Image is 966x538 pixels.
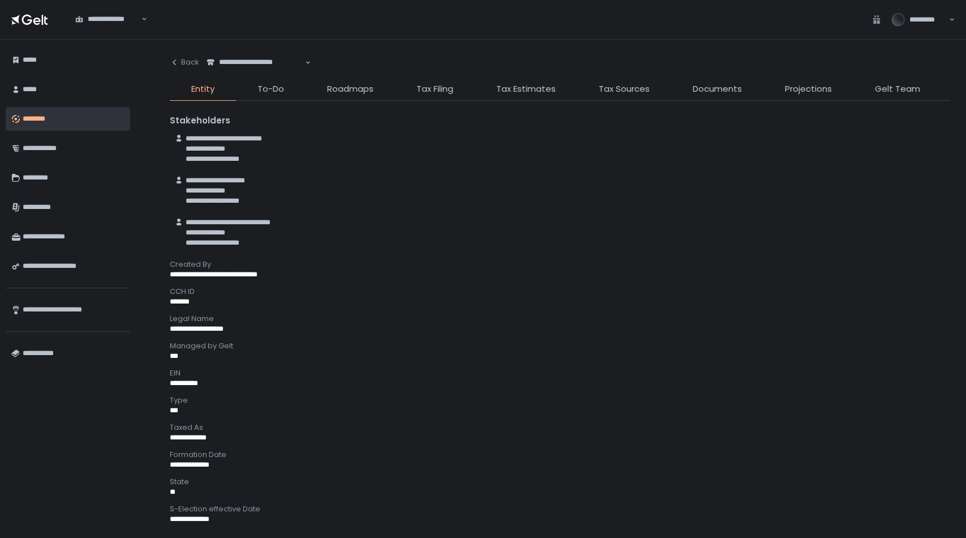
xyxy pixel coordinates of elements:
[170,341,950,351] div: Managed by Gelt
[693,83,742,96] span: Documents
[257,83,284,96] span: To-Do
[417,83,453,96] span: Tax Filing
[68,8,147,31] div: Search for option
[170,395,950,405] div: Type
[599,83,650,96] span: Tax Sources
[170,287,950,297] div: CCH ID
[785,83,832,96] span: Projections
[170,51,199,74] button: Back
[170,57,199,67] div: Back
[496,83,556,96] span: Tax Estimates
[170,114,950,127] div: Stakeholders
[170,504,950,514] div: S-Election effective Date
[875,83,920,96] span: Gelt Team
[170,368,950,378] div: EIN
[170,477,950,487] div: State
[170,259,950,270] div: Created By
[170,450,950,460] div: Formation Date
[327,83,373,96] span: Roadmaps
[199,51,311,74] div: Search for option
[170,422,950,433] div: Taxed As
[75,24,140,36] input: Search for option
[170,314,950,324] div: Legal Name
[207,67,304,79] input: Search for option
[191,83,214,96] span: Entity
